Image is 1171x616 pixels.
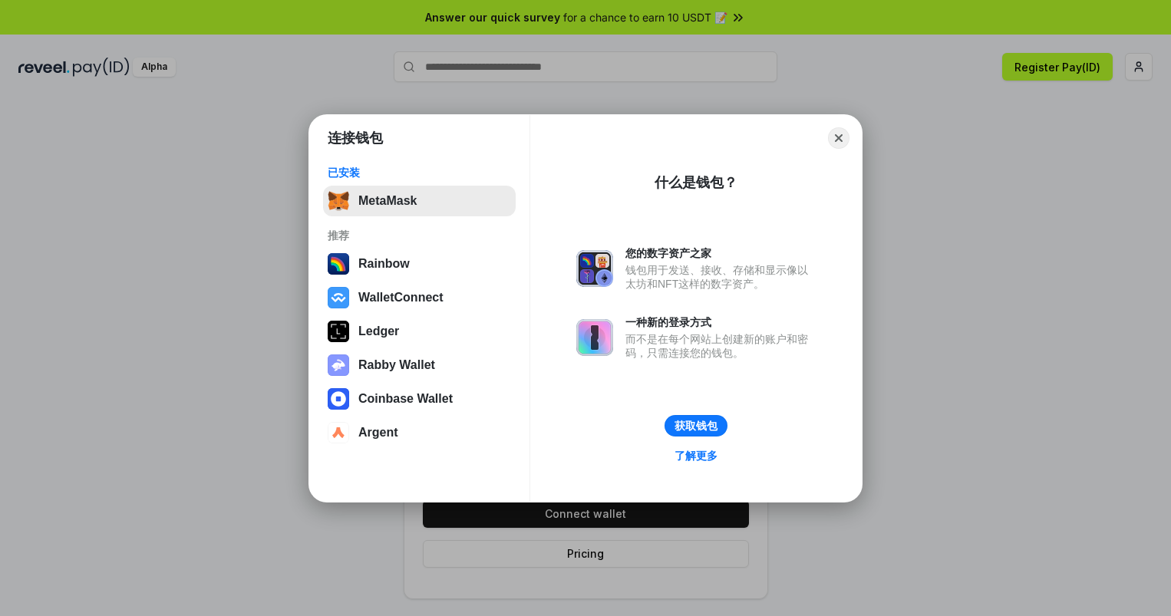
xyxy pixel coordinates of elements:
img: svg+xml,%3Csvg%20width%3D%2228%22%20height%3D%2228%22%20viewBox%3D%220%200%2028%2028%22%20fill%3D... [328,422,349,443]
img: svg+xml,%3Csvg%20xmlns%3D%22http%3A%2F%2Fwww.w3.org%2F2000%2Fsvg%22%20fill%3D%22none%22%20viewBox... [576,250,613,287]
div: Rabby Wallet [358,358,435,372]
div: 了解更多 [675,449,717,463]
button: 获取钱包 [665,415,727,436]
div: 推荐 [328,229,511,242]
h1: 连接钱包 [328,129,383,147]
button: Rainbow [323,249,516,279]
img: svg+xml,%3Csvg%20width%3D%22120%22%20height%3D%22120%22%20viewBox%3D%220%200%20120%20120%22%20fil... [328,253,349,275]
button: Argent [323,417,516,448]
div: WalletConnect [358,291,444,305]
div: 钱包用于发送、接收、存储和显示像以太坊和NFT这样的数字资产。 [625,263,816,291]
button: MetaMask [323,186,516,216]
div: Argent [358,426,398,440]
img: svg+xml,%3Csvg%20width%3D%2228%22%20height%3D%2228%22%20viewBox%3D%220%200%2028%2028%22%20fill%3D... [328,388,349,410]
div: 您的数字资产之家 [625,246,816,260]
img: svg+xml,%3Csvg%20xmlns%3D%22http%3A%2F%2Fwww.w3.org%2F2000%2Fsvg%22%20fill%3D%22none%22%20viewBox... [576,319,613,356]
button: Ledger [323,316,516,347]
a: 了解更多 [665,446,727,466]
button: WalletConnect [323,282,516,313]
img: svg+xml,%3Csvg%20fill%3D%22none%22%20height%3D%2233%22%20viewBox%3D%220%200%2035%2033%22%20width%... [328,190,349,212]
img: svg+xml,%3Csvg%20xmlns%3D%22http%3A%2F%2Fwww.w3.org%2F2000%2Fsvg%22%20fill%3D%22none%22%20viewBox... [328,354,349,376]
img: svg+xml,%3Csvg%20width%3D%2228%22%20height%3D%2228%22%20viewBox%3D%220%200%2028%2028%22%20fill%3D... [328,287,349,308]
div: MetaMask [358,194,417,208]
img: svg+xml,%3Csvg%20xmlns%3D%22http%3A%2F%2Fwww.w3.org%2F2000%2Fsvg%22%20width%3D%2228%22%20height%3... [328,321,349,342]
div: 什么是钱包？ [655,173,737,192]
button: Coinbase Wallet [323,384,516,414]
div: 已安装 [328,166,511,180]
div: 获取钱包 [675,419,717,433]
div: Coinbase Wallet [358,392,453,406]
div: Rainbow [358,257,410,271]
button: Close [828,127,849,149]
div: Ledger [358,324,399,338]
div: 而不是在每个网站上创建新的账户和密码，只需连接您的钱包。 [625,332,816,360]
button: Rabby Wallet [323,350,516,380]
div: 一种新的登录方式 [625,315,816,329]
